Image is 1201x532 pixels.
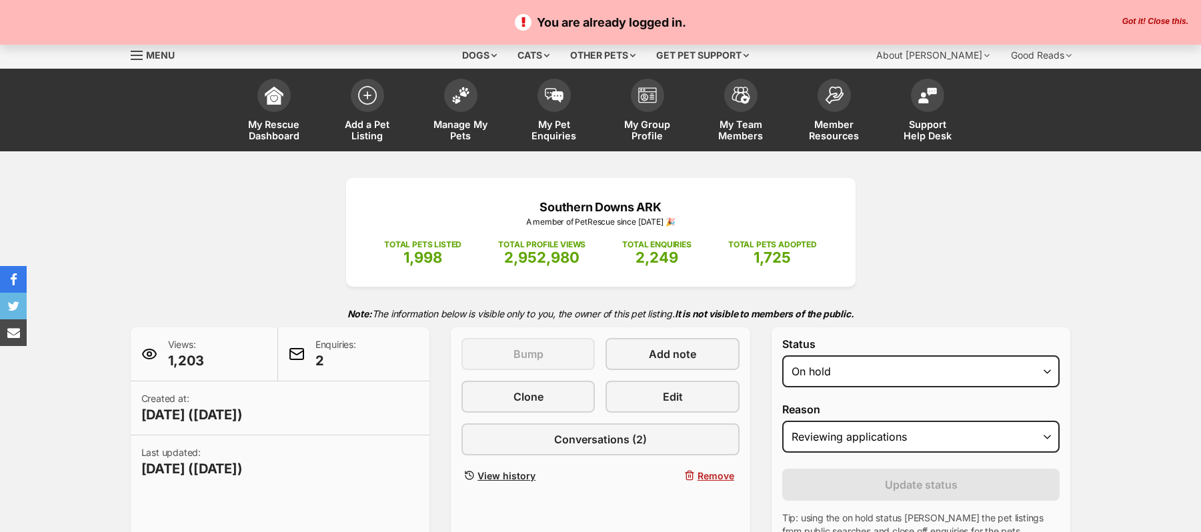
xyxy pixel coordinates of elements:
[315,351,356,370] span: 2
[606,381,739,413] a: Edit
[347,308,372,319] strong: Note:
[638,87,657,103] img: group-profile-icon-3fa3cf56718a62981997c0bc7e787c4b2cf8bcc04b72c1350f741eb67cf2f40e.svg
[337,119,397,141] span: Add a Pet Listing
[647,42,758,69] div: Get pet support
[754,249,791,266] span: 1,725
[782,469,1060,501] button: Update status
[545,88,563,103] img: pet-enquiries-icon-7e3ad2cf08bfb03b45e93fb7055b45f3efa6380592205ae92323e6603595dc1f.svg
[366,216,836,228] p: A member of PetRescue since [DATE] 🎉
[141,446,243,478] p: Last updated:
[524,119,584,141] span: My Pet Enquiries
[898,119,958,141] span: Support Help Desk
[782,403,1060,415] label: Reason
[1002,42,1081,69] div: Good Reads
[315,338,356,370] p: Enquiries:
[453,42,506,69] div: Dogs
[728,239,817,251] p: TOTAL PETS ADOPTED
[663,389,683,405] span: Edit
[358,86,377,105] img: add-pet-listing-icon-0afa8454b4691262ce3f59096e99ab1cd57d4a30225e0717b998d2c9b9846f56.svg
[141,392,243,424] p: Created at:
[606,466,739,485] button: Remove
[782,338,1060,350] label: Status
[618,119,678,141] span: My Group Profile
[507,72,601,151] a: My Pet Enquiries
[554,431,647,447] span: Conversations (2)
[384,239,461,251] p: TOTAL PETS LISTED
[227,72,321,151] a: My Rescue Dashboard
[168,351,204,370] span: 1,203
[431,119,491,141] span: Manage My Pets
[711,119,771,141] span: My Team Members
[698,469,734,483] span: Remove
[504,249,579,266] span: 2,952,980
[867,42,999,69] div: About [PERSON_NAME]
[601,72,694,151] a: My Group Profile
[366,198,836,216] p: Southern Downs ARK
[636,249,678,266] span: 2,249
[414,72,507,151] a: Manage My Pets
[403,249,442,266] span: 1,998
[141,459,243,478] span: [DATE] ([DATE])
[461,466,595,485] a: View history
[146,49,175,61] span: Menu
[508,42,559,69] div: Cats
[244,119,304,141] span: My Rescue Dashboard
[694,72,788,151] a: My Team Members
[461,338,595,370] button: Bump
[788,72,881,151] a: Member Resources
[141,405,243,424] span: [DATE] ([DATE])
[804,119,864,141] span: Member Resources
[606,338,739,370] a: Add note
[675,308,854,319] strong: It is not visible to members of the public.
[1118,17,1192,27] button: Close the banner
[131,42,184,66] a: Menu
[622,239,691,251] p: TOTAL ENQUIRIES
[131,300,1071,327] p: The information below is visible only to you, the owner of this pet listing.
[498,239,585,251] p: TOTAL PROFILE VIEWS
[561,42,645,69] div: Other pets
[451,87,470,104] img: manage-my-pets-icon-02211641906a0b7f246fdf0571729dbe1e7629f14944591b6c1af311fb30b64b.svg
[732,87,750,104] img: team-members-icon-5396bd8760b3fe7c0b43da4ab00e1e3bb1a5d9ba89233759b79545d2d3fc5d0d.svg
[881,72,974,151] a: Support Help Desk
[885,477,958,493] span: Update status
[477,469,535,483] span: View history
[825,86,844,104] img: member-resources-icon-8e73f808a243e03378d46382f2149f9095a855e16c252ad45f914b54edf8863c.svg
[13,13,1188,31] p: You are already logged in.
[321,72,414,151] a: Add a Pet Listing
[461,423,740,455] a: Conversations (2)
[513,346,543,362] span: Bump
[461,381,595,413] a: Clone
[168,338,204,370] p: Views:
[265,86,283,105] img: dashboard-icon-eb2f2d2d3e046f16d808141f083e7271f6b2e854fb5c12c21221c1fb7104beca.svg
[649,346,696,362] span: Add note
[513,389,543,405] span: Clone
[918,87,937,103] img: help-desk-icon-fdf02630f3aa405de69fd3d07c3f3aa587a6932b1a1747fa1d2bba05be0121f9.svg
